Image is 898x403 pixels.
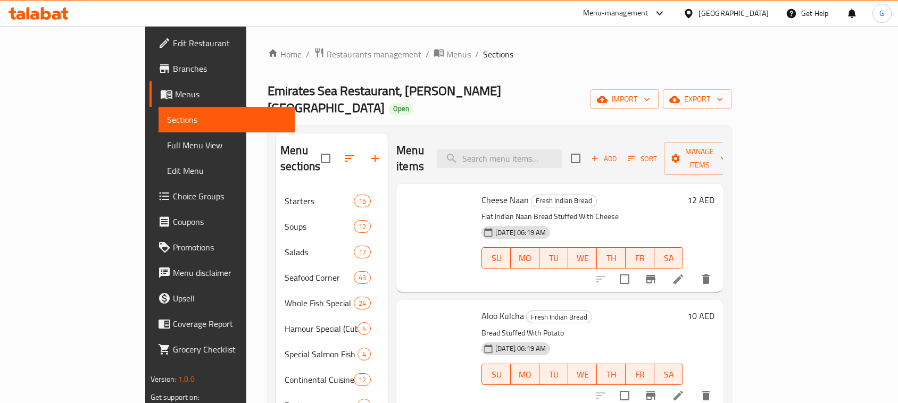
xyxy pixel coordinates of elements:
[693,266,719,292] button: delete
[354,195,371,207] div: items
[527,311,592,323] span: Fresh Indian Bread
[481,210,683,223] p: Flat Indian Naan Bread Stuffed With Cheese
[354,298,370,308] span: 24
[568,364,597,385] button: WE
[483,48,513,61] span: Sections
[354,196,370,206] span: 15
[672,145,727,172] span: Manage items
[630,367,650,382] span: FR
[664,142,735,175] button: Manage items
[389,103,413,115] div: Open
[173,343,287,356] span: Grocery Checklist
[544,250,564,266] span: TU
[630,250,650,266] span: FR
[572,367,593,382] span: WE
[357,322,371,335] div: items
[314,147,337,170] span: Select all sections
[306,48,310,61] li: /
[173,292,287,305] span: Upsell
[151,372,177,386] span: Version:
[276,188,388,214] div: Starters15
[149,234,295,260] a: Promotions
[354,220,371,233] div: items
[699,7,769,19] div: [GEOGRAPHIC_DATA]
[167,139,287,152] span: Full Menu View
[149,311,295,337] a: Coverage Report
[659,367,679,382] span: SA
[687,308,714,323] h6: 10 AED
[626,247,654,268] button: FR
[362,146,388,171] button: Add section
[358,349,370,359] span: 4
[389,104,413,113] span: Open
[659,250,679,266] span: SA
[663,89,731,109] button: export
[285,373,354,386] span: Continental Cuisine
[276,316,388,341] div: Hamour Special (Cubes)4
[531,195,596,207] span: Fresh Indian Bread
[358,324,370,334] span: 4
[268,47,731,61] nav: breadcrumb
[437,149,562,168] input: search
[285,246,354,258] span: Salads
[597,247,626,268] button: TH
[357,348,371,360] div: items
[601,367,621,382] span: TH
[280,142,321,174] h2: Menu sections
[544,367,564,382] span: TU
[481,326,683,340] p: Bread Stuffed With Potato
[481,308,524,324] span: Aloo Kulcha
[564,147,587,170] span: Select section
[879,7,884,19] span: G
[491,228,550,238] span: [DATE] 06:19 AM
[285,348,357,360] span: Special Salmon Fish
[572,250,593,266] span: WE
[589,153,618,165] span: Add
[276,290,388,316] div: Whole Fish Special24
[173,215,287,228] span: Coupons
[149,260,295,286] a: Menu disclaimer
[173,190,287,203] span: Choice Groups
[597,364,626,385] button: TH
[587,150,621,167] span: Add item
[591,89,659,109] button: import
[268,79,501,120] span: Emirates Sea Restaurant, [PERSON_NAME][GEOGRAPHIC_DATA]
[173,62,287,75] span: Branches
[354,273,370,283] span: 43
[178,372,195,386] span: 1.0.0
[583,7,648,20] div: Menu-management
[625,150,660,167] button: Sort
[285,297,354,309] span: Whole Fish Special
[628,153,657,165] span: Sort
[396,142,424,174] h2: Menu items
[285,322,357,335] span: Hamour Special (Cubes)
[515,250,535,266] span: MO
[526,310,592,323] div: Fresh Indian Bread
[654,364,683,385] button: SA
[276,367,388,392] div: Continental Cuisine12
[175,88,287,100] span: Menus
[654,247,683,268] button: SA
[285,195,354,207] span: Starters
[671,93,723,106] span: export
[434,47,471,61] a: Menus
[173,241,287,254] span: Promotions
[149,337,295,362] a: Grocery Checklist
[173,317,287,330] span: Coverage Report
[354,297,371,309] div: items
[621,150,664,167] span: Sort items
[481,192,529,208] span: Cheese Naan
[687,192,714,207] h6: 12 AED
[638,266,663,292] button: Branch-specific-item
[149,286,295,311] a: Upsell
[327,48,421,61] span: Restaurants management
[531,195,597,207] div: Fresh Indian Bread
[486,367,506,382] span: SU
[149,81,295,107] a: Menus
[173,37,287,49] span: Edit Restaurant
